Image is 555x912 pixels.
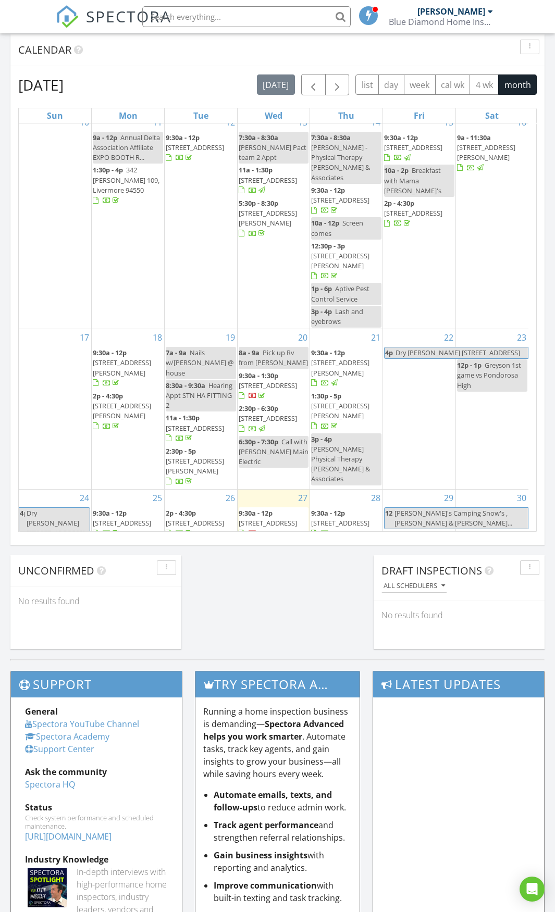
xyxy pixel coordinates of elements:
span: [STREET_ADDRESS] [166,423,224,433]
td: Go to August 10, 2025 [19,114,92,329]
td: Go to August 12, 2025 [164,114,237,329]
span: 9:30a - 12p [239,508,273,518]
span: Screen comes [311,218,363,238]
a: 2:30p - 5p [STREET_ADDRESS][PERSON_NAME] [166,445,236,488]
a: 12:30p - 3p [STREET_ADDRESS][PERSON_NAME] [311,240,381,283]
button: Previous month [301,74,326,95]
span: 8a - 9a [239,348,260,357]
a: 2:30p - 6:30p [STREET_ADDRESS] [239,404,297,433]
span: 10a - 12p [311,218,339,228]
span: [STREET_ADDRESS] [384,143,442,152]
a: Go to August 27, 2025 [296,490,310,506]
span: 8:30a - 9:30a [166,381,205,390]
td: Go to August 20, 2025 [237,329,310,489]
span: [STREET_ADDRESS] [239,518,297,528]
a: 9:30a - 12p [STREET_ADDRESS] [311,185,369,215]
span: [STREET_ADDRESS] [239,381,297,390]
span: [STREET_ADDRESS][PERSON_NAME] [239,208,297,228]
span: 5:30p - 8:30p [239,198,278,208]
span: 12p - 1p [457,360,482,370]
div: Open Intercom Messenger [520,877,545,902]
a: 2p - 4:30p [STREET_ADDRESS] [384,198,442,228]
td: Go to August 27, 2025 [237,489,310,627]
td: Go to August 24, 2025 [19,489,92,627]
span: 9:30a - 12p [311,508,345,518]
a: Go to August 20, 2025 [296,329,310,346]
a: 2p - 4:30p [STREET_ADDRESS] [384,197,454,230]
a: 9:30a - 12p [STREET_ADDRESS] [311,184,381,217]
input: Search everything... [142,6,351,27]
a: 9a - 11:30a [STREET_ADDRESS][PERSON_NAME] [457,132,527,174]
a: 9:30a - 1:30p [STREET_ADDRESS] [239,371,297,400]
td: Go to August 18, 2025 [92,329,165,489]
span: 9:30a - 12p [311,348,345,357]
a: 9:30a - 12p [STREET_ADDRESS] [239,507,309,540]
a: 9:30a - 12p [STREET_ADDRESS] [384,133,442,162]
span: 9:30a - 12p [384,133,418,142]
a: 9:30a - 12p [STREET_ADDRESS][PERSON_NAME] [311,347,381,390]
span: 12:30p - 3p [311,241,345,251]
h3: Try spectora advanced [DATE] [195,671,360,697]
a: 9:30a - 12p [STREET_ADDRESS] [311,508,369,538]
a: 5:30p - 8:30p [STREET_ADDRESS][PERSON_NAME] [239,197,309,240]
td: Go to August 21, 2025 [310,329,383,489]
a: Spectora HQ [25,779,75,790]
span: 1:30p - 4p [93,165,123,174]
a: 5:30p - 8:30p [STREET_ADDRESS][PERSON_NAME] [239,198,297,238]
span: [STREET_ADDRESS] [93,518,151,528]
h3: Latest Updates [373,671,544,697]
span: 2p - 4:30p [384,198,414,208]
strong: Spectora Advanced helps you work smarter [203,718,344,742]
a: 1:30p - 5p [STREET_ADDRESS][PERSON_NAME] [311,390,381,433]
a: 9:30a - 12p [STREET_ADDRESS] [166,133,224,162]
td: Go to August 23, 2025 [455,329,528,489]
td: Go to August 17, 2025 [19,329,92,489]
span: 4p [385,347,393,358]
a: Go to August 23, 2025 [515,329,528,346]
strong: General [25,706,58,717]
img: The Best Home Inspection Software - Spectora [56,5,79,28]
a: Go to August 25, 2025 [151,490,164,506]
span: [STREET_ADDRESS][PERSON_NAME] [311,251,369,270]
div: Check system performance and scheduled maintenance. [25,814,168,830]
a: Friday [412,108,427,123]
a: 9:30a - 12p [STREET_ADDRESS][PERSON_NAME] [93,348,151,388]
td: Go to August 19, 2025 [164,329,237,489]
span: 11a - 1:30p [166,413,200,422]
a: Go to August 22, 2025 [442,329,455,346]
a: 2p - 4:30p [STREET_ADDRESS] [166,507,236,540]
span: Greyson 1st game vs Pondorosa High [457,360,521,390]
a: Go to August 19, 2025 [224,329,237,346]
a: Support Center [25,743,94,755]
p: Running a home inspection business is demanding— . Automate tasks, track key agents, and gain ins... [203,705,352,780]
a: Go to August 30, 2025 [515,490,528,506]
span: 1p - 6p [311,284,332,293]
span: Dry [PERSON_NAME] [STREET_ADDRESS] [396,348,520,357]
div: Status [25,801,168,814]
span: 3p - 4p [311,307,332,316]
span: Pick up Rv from [PERSON_NAME] [239,348,308,367]
button: 4 wk [470,74,499,95]
a: [URL][DOMAIN_NAME] [25,831,112,842]
span: 9a - 11:30a [457,133,491,142]
span: [STREET_ADDRESS] [166,143,224,152]
td: Go to August 28, 2025 [310,489,383,627]
span: [STREET_ADDRESS] [239,176,297,185]
a: 9:30a - 12p [STREET_ADDRESS][PERSON_NAME] [311,348,369,388]
span: 1:30p - 5p [311,391,341,401]
span: Aptive Pest Control Service [311,284,369,303]
span: [STREET_ADDRESS][PERSON_NAME] [311,358,369,377]
a: 11a - 1:30p [STREET_ADDRESS] [166,413,224,442]
span: [PERSON_NAME] Physical Therapy [PERSON_NAME] & Associates [311,444,370,484]
a: 2:30p - 5p [STREET_ADDRESS][PERSON_NAME] [166,446,224,486]
div: Ask the community [25,766,168,778]
span: Nails w/[PERSON_NAME] @ house [166,348,233,377]
span: Unconfirmed [18,564,94,578]
span: [PERSON_NAME]'s Camping Snow's , [PERSON_NAME] & [PERSON_NAME]... [394,508,512,528]
span: Breakfast with Mama [PERSON_NAME]'s [384,166,441,195]
span: 9:30a - 12p [166,133,200,142]
a: Tuesday [191,108,211,123]
span: [STREET_ADDRESS] [239,414,297,423]
span: [STREET_ADDRESS] [311,518,369,528]
span: [STREET_ADDRESS][PERSON_NAME] [457,143,515,162]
